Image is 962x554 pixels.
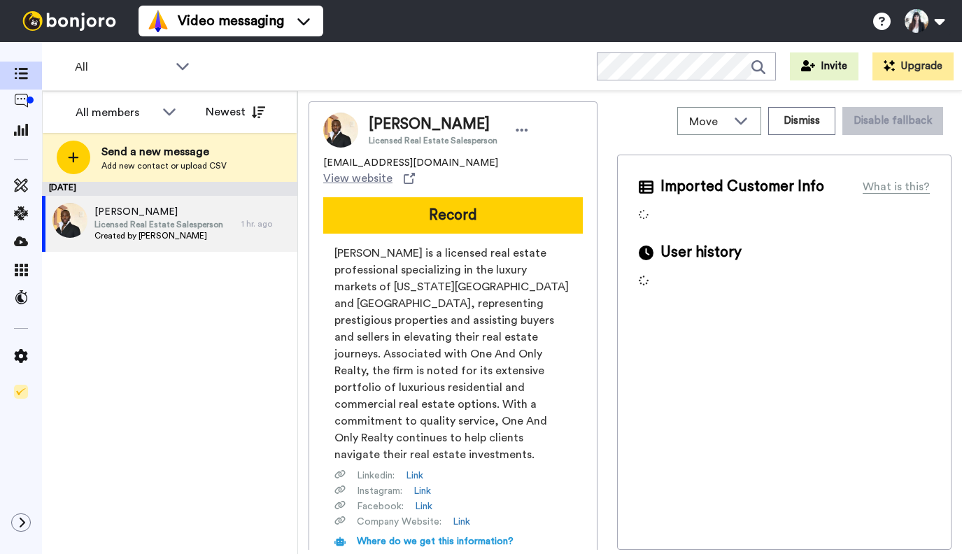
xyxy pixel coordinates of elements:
[241,218,290,229] div: 1 hr. ago
[790,52,858,80] button: Invite
[178,11,284,31] span: Video messaging
[357,499,404,513] span: Facebook :
[101,143,227,160] span: Send a new message
[323,170,392,187] span: View website
[323,156,498,170] span: [EMAIL_ADDRESS][DOMAIN_NAME]
[357,515,441,529] span: Company Website :
[323,170,415,187] a: View website
[94,205,223,219] span: [PERSON_NAME]
[52,203,87,238] img: 41f1d808-d6ca-4053-b3de-d1a2ef96c78a.jpg
[357,537,514,546] span: Where do we get this information?
[413,484,431,498] a: Link
[75,59,169,76] span: All
[101,160,227,171] span: Add new contact or upload CSV
[323,113,358,148] img: Image of Jemaine Pollard
[17,11,122,31] img: bj-logo-header-white.svg
[76,104,155,121] div: All members
[768,107,835,135] button: Dismiss
[689,113,727,130] span: Move
[660,176,824,197] span: Imported Customer Info
[42,182,297,196] div: [DATE]
[453,515,470,529] a: Link
[323,197,583,234] button: Record
[357,469,395,483] span: Linkedin :
[357,484,402,498] span: Instagram :
[147,10,169,32] img: vm-color.svg
[334,245,572,463] span: [PERSON_NAME] is a licensed real estate professional specializing in the luxury markets of [US_ST...
[863,178,930,195] div: What is this?
[369,135,497,146] span: Licensed Real Estate Salesperson
[406,469,423,483] a: Link
[872,52,954,80] button: Upgrade
[842,107,943,135] button: Disable fallback
[415,499,432,513] a: Link
[195,98,276,126] button: Newest
[660,242,742,263] span: User history
[94,230,223,241] span: Created by [PERSON_NAME]
[94,219,223,230] span: Licensed Real Estate Salesperson
[14,385,28,399] img: Checklist.svg
[369,114,497,135] span: [PERSON_NAME]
